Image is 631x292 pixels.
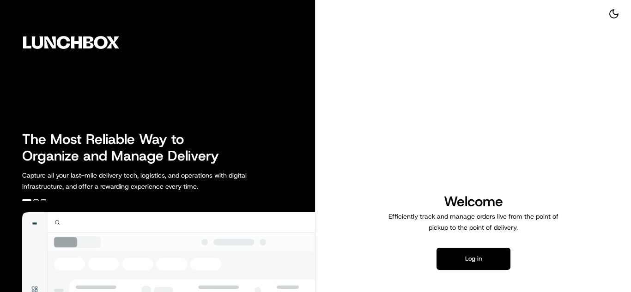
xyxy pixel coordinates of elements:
[6,6,137,79] img: Company Logo
[22,170,288,192] p: Capture all your last-mile delivery tech, logistics, and operations with digital infrastructure, ...
[22,131,229,164] h2: The Most Reliable Way to Organize and Manage Delivery
[437,248,510,270] button: Log in
[385,211,562,233] p: Efficiently track and manage orders live from the point of pickup to the point of delivery.
[385,192,562,211] h1: Welcome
